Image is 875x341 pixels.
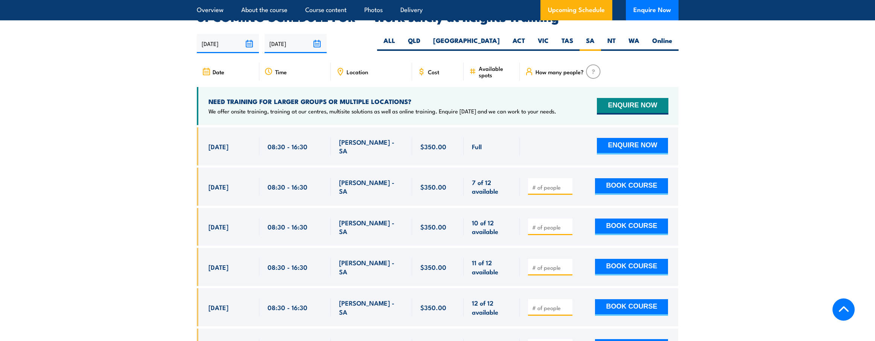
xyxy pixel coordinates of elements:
span: [PERSON_NAME] - SA [339,298,404,316]
span: 12 of 12 available [472,298,511,316]
label: ACT [506,36,531,51]
span: Cost [428,69,439,75]
span: $350.00 [420,303,446,312]
label: WA [622,36,646,51]
input: # of people [532,223,570,231]
span: [DATE] [208,263,228,271]
span: $350.00 [420,263,446,271]
label: Online [646,36,679,51]
span: 7 of 12 available [472,178,511,196]
span: [PERSON_NAME] - SA [339,258,404,276]
span: $350.00 [420,222,446,231]
input: # of people [532,304,570,312]
span: Available spots [479,65,514,78]
span: Time [275,69,287,75]
span: Full [472,142,482,151]
span: [DATE] [208,142,228,151]
span: $350.00 [420,142,446,151]
span: Date [213,69,224,75]
span: [DATE] [208,222,228,231]
h2: UPCOMING SCHEDULE FOR - "Work safely at heights Training" [197,11,679,22]
input: From date [197,34,259,53]
button: BOOK COURSE [595,299,668,316]
span: [PERSON_NAME] - SA [339,138,404,155]
h4: NEED TRAINING FOR LARGER GROUPS OR MULTIPLE LOCATIONS? [208,97,556,106]
button: ENQUIRE NOW [597,98,668,115]
label: ALL [377,36,402,51]
button: ENQUIRE NOW [597,138,668,154]
label: VIC [531,36,555,51]
span: How many people? [536,69,584,75]
span: 08:30 - 16:30 [268,263,307,271]
span: 08:30 - 16:30 [268,222,307,231]
span: 11 of 12 available [472,258,511,276]
input: To date [265,34,327,53]
input: # of people [532,183,570,191]
span: [PERSON_NAME] - SA [339,218,404,236]
label: [GEOGRAPHIC_DATA] [427,36,506,51]
button: BOOK COURSE [595,259,668,275]
span: [DATE] [208,182,228,191]
span: 08:30 - 16:30 [268,303,307,312]
p: We offer onsite training, training at our centres, multisite solutions as well as online training... [208,107,556,115]
button: BOOK COURSE [595,219,668,235]
span: $350.00 [420,182,446,191]
span: 08:30 - 16:30 [268,182,307,191]
label: TAS [555,36,580,51]
input: # of people [532,264,570,271]
button: BOOK COURSE [595,178,668,195]
span: 08:30 - 16:30 [268,142,307,151]
label: QLD [402,36,427,51]
span: [DATE] [208,303,228,312]
span: 10 of 12 available [472,218,511,236]
label: SA [580,36,601,51]
span: Location [347,69,368,75]
span: [PERSON_NAME] - SA [339,178,404,196]
label: NT [601,36,622,51]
